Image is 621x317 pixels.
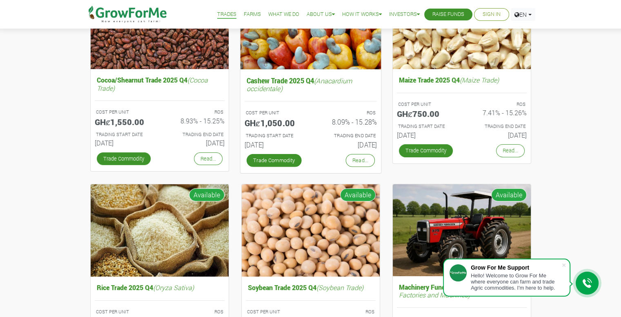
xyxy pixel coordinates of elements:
h5: Cocoa/Shearnut Trade 2025 Q4 [95,74,225,94]
p: Estimated Trading End Date [318,132,376,139]
h5: GHȼ1,050.00 [244,118,304,127]
i: (Soybean Trade) [316,283,363,292]
a: Read... [496,144,525,157]
p: COST PER UNIT [247,308,303,315]
a: Read... [194,152,223,165]
a: Raise Funds [432,10,464,19]
span: Available [189,188,225,201]
a: Farms [244,10,261,19]
h6: [DATE] [468,131,527,139]
p: Estimated Trading End Date [469,123,525,130]
div: Hello! Welcome to Grow For Me where everyone can farm and trade Agric commodities. I'm here to help. [471,272,561,291]
h6: [DATE] [317,141,377,149]
i: (Cocoa Trade) [97,76,208,92]
h5: Soybean Trade 2025 Q4 [246,281,376,293]
h5: Cashew Trade 2025 Q4 [244,74,376,94]
p: ROS [167,308,223,315]
p: Estimated Trading Start Date [245,132,303,139]
h5: Rice Trade 2025 Q4 [95,281,225,293]
img: growforme image [393,184,531,276]
a: Cashew Trade 2025 Q4(Anacardium occidentale) COST PER UNIT GHȼ1,050.00 ROS 8.09% - 15.28% TRADING... [244,74,376,152]
h6: [DATE] [95,139,154,147]
h5: Maize Trade 2025 Q4 [397,74,527,86]
p: Estimated Trading Start Date [96,131,152,138]
a: What We Do [268,10,299,19]
p: Estimated Trading End Date [167,131,223,138]
h6: [DATE] [397,131,456,139]
p: COST PER UNIT [96,109,152,116]
a: Maize Trade 2025 Q4(Maize Trade) COST PER UNIT GHȼ750.00 ROS 7.41% - 15.26% TRADING START DATE [D... [397,74,527,142]
i: (Tractors, Factories and Machines) [399,283,497,299]
a: EN [511,8,535,21]
p: ROS [318,308,374,315]
h5: Machinery Fund (10 Yrs) [397,281,527,301]
a: Cocoa/Shearnut Trade 2025 Q4(Cocoa Trade) COST PER UNIT GHȼ1,550.00 ROS 8.93% - 15.25% TRADING ST... [95,74,225,150]
a: Read... [345,154,374,167]
span: Available [340,188,376,201]
a: Sign In [483,10,501,19]
i: (Maize Trade) [460,76,499,84]
p: ROS [167,109,223,116]
div: Grow For Me Support [471,264,561,271]
p: Estimated Trading Start Date [398,123,454,130]
img: growforme image [91,184,229,277]
span: Available [491,188,527,201]
a: Investors [389,10,420,19]
h6: 8.09% - 15.28% [317,118,377,126]
a: About Us [307,10,335,19]
a: How it Works [342,10,382,19]
a: Trades [217,10,236,19]
h6: [DATE] [166,139,225,147]
a: Trade Commodity [97,152,151,165]
i: (Oryza Sativa) [153,283,194,292]
p: COST PER UNIT [398,101,454,108]
h6: 8.93% - 15.25% [166,117,225,125]
p: ROS [318,109,376,116]
h6: 7.41% - 15.26% [468,109,527,116]
h6: [DATE] [244,141,304,149]
p: COST PER UNIT [96,308,152,315]
p: COST PER UNIT [245,109,303,116]
i: (Anacardium occidentale) [246,76,352,92]
img: growforme image [242,184,380,277]
p: ROS [469,101,525,108]
h5: GHȼ750.00 [397,109,456,118]
h5: GHȼ1,550.00 [95,117,154,127]
a: Trade Commodity [399,144,453,157]
a: Trade Commodity [246,154,301,167]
